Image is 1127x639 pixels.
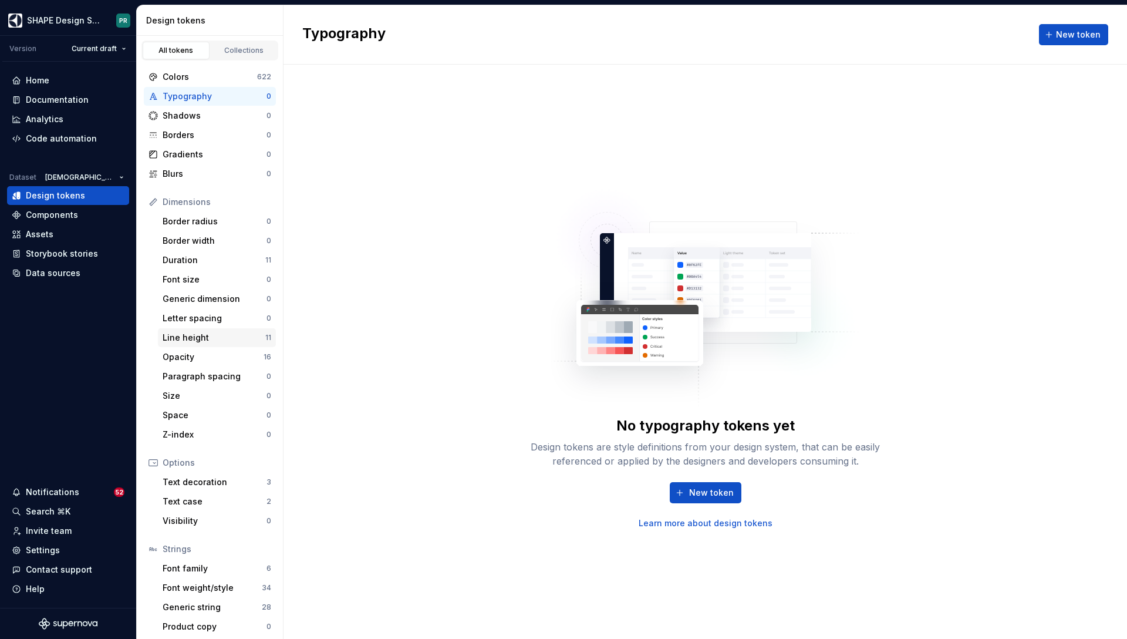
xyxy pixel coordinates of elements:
div: All tokens [147,46,205,55]
span: 52 [114,487,124,497]
div: Generic dimension [163,293,266,305]
a: Colors622 [144,68,276,86]
div: 0 [266,314,271,323]
div: Documentation [26,94,89,106]
div: SHAPE Design System [27,15,102,26]
a: Learn more about design tokens [639,517,772,529]
a: Generic dimension0 [158,290,276,308]
div: Design tokens are style definitions from your design system, that can be easily referenced or app... [518,440,893,468]
div: Text case [163,496,266,507]
div: 34 [262,583,271,593]
a: Font family6 [158,559,276,578]
div: Design tokens [146,15,278,26]
div: Design tokens [26,190,85,201]
a: Text case2 [158,492,276,511]
div: PR [119,16,127,25]
a: Z-index0 [158,425,276,444]
div: Borders [163,129,266,141]
div: 0 [266,275,271,284]
a: Borders0 [144,126,276,144]
div: Paragraph spacing [163,371,266,382]
button: Notifications52 [7,483,129,502]
div: 622 [257,72,271,82]
div: 0 [266,391,271,401]
div: 3 [266,477,271,487]
span: [DEMOGRAPHIC_DATA] [45,173,114,182]
div: No typography tokens yet [616,416,795,435]
div: Analytics [26,113,63,125]
h2: Typography [302,24,386,45]
div: Space [163,409,266,421]
div: Dataset [9,173,36,182]
div: Colors [163,71,257,83]
div: Code automation [26,133,97,144]
div: 6 [266,564,271,573]
div: Assets [26,228,53,240]
span: Current draft [72,44,117,53]
button: [DEMOGRAPHIC_DATA] [40,169,129,186]
a: Visibility0 [158,512,276,530]
div: 0 [266,516,271,526]
div: Notifications [26,486,79,498]
a: Analytics [7,110,129,129]
a: Generic string28 [158,598,276,617]
a: Storybook stories [7,244,129,263]
div: 0 [266,217,271,226]
div: Strings [163,543,271,555]
div: Duration [163,254,265,266]
div: Help [26,583,45,595]
div: 11 [265,333,271,342]
div: Contact support [26,564,92,576]
div: Gradients [163,149,266,160]
span: New token [1056,29,1101,41]
span: New token [689,487,734,499]
div: 11 [265,255,271,265]
div: Home [26,75,49,86]
a: Paragraph spacing0 [158,367,276,386]
a: Invite team [7,522,129,540]
button: New token [1039,24,1108,45]
a: Data sources [7,264,129,282]
div: 0 [266,150,271,159]
button: New token [670,482,741,503]
a: Blurs0 [144,164,276,183]
a: Gradients0 [144,145,276,164]
a: Text decoration3 [158,473,276,492]
div: Size [163,390,266,402]
a: Border width0 [158,231,276,250]
a: Product copy0 [158,617,276,636]
a: Line height11 [158,328,276,347]
div: Options [163,457,271,469]
div: 0 [266,130,271,140]
div: Collections [215,46,274,55]
a: Assets [7,225,129,244]
a: Size0 [158,386,276,405]
div: Font size [163,274,266,285]
div: Dimensions [163,196,271,208]
div: Shadows [163,110,266,122]
div: Border radius [163,216,266,227]
a: Documentation [7,90,129,109]
a: Font size0 [158,270,276,289]
div: Version [9,44,36,53]
a: Home [7,71,129,90]
button: Help [7,580,129,598]
button: Current draft [66,41,131,57]
div: Settings [26,544,60,556]
a: Design tokens [7,186,129,205]
a: Letter spacing0 [158,309,276,328]
div: 28 [262,603,271,612]
div: 2 [266,497,271,506]
div: Components [26,209,78,221]
div: Data sources [26,267,80,279]
div: 0 [266,92,271,101]
a: Shadows0 [144,106,276,125]
svg: Supernova Logo [39,618,97,630]
div: Text decoration [163,476,266,488]
button: Contact support [7,560,129,579]
a: Settings [7,541,129,560]
div: Border width [163,235,266,247]
a: Typography0 [144,87,276,106]
button: Search ⌘K [7,502,129,521]
div: Typography [163,90,266,102]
